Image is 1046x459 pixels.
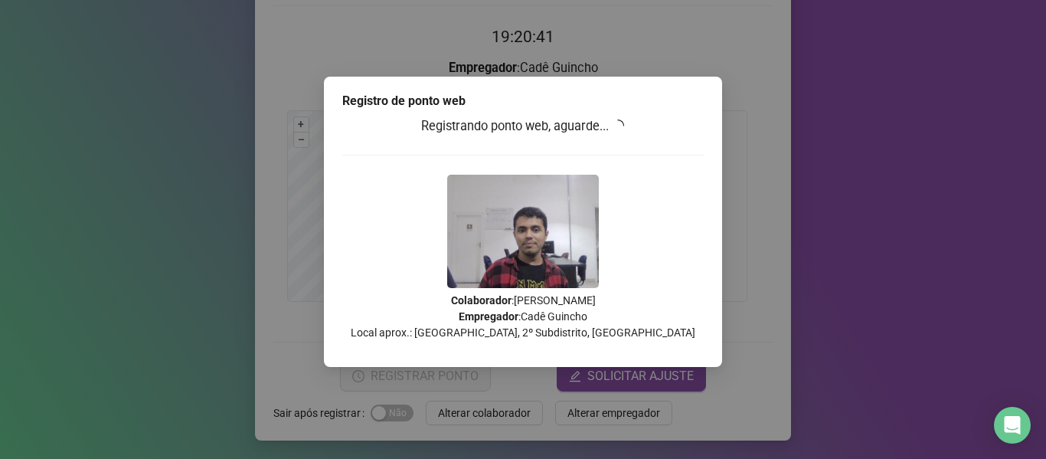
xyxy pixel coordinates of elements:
[342,92,704,110] div: Registro de ponto web
[342,116,704,136] h3: Registrando ponto web, aguarde...
[342,293,704,341] p: : [PERSON_NAME] : Cadê Guincho Local aprox.: [GEOGRAPHIC_DATA], 2º Subdistrito, [GEOGRAPHIC_DATA]
[612,120,624,132] span: loading
[459,310,518,323] strong: Empregador
[994,407,1031,444] div: Open Intercom Messenger
[447,175,599,288] img: 2Q==
[451,294,512,307] strong: Colaborador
